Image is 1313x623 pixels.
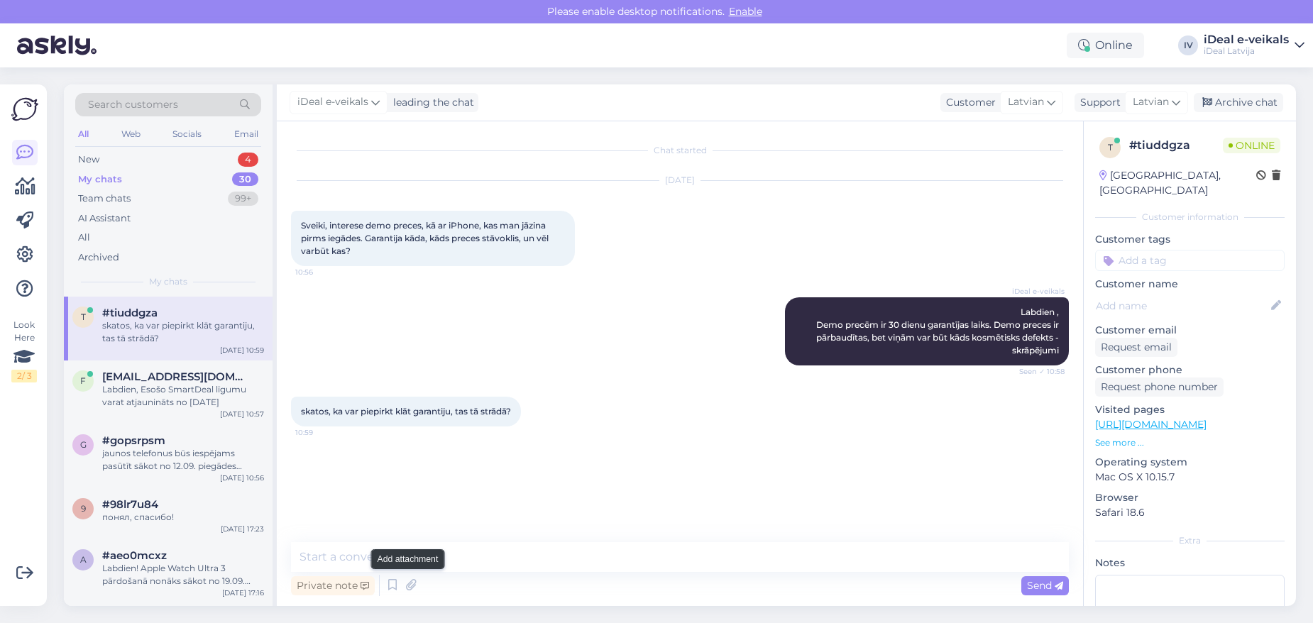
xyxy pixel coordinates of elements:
[1095,556,1285,570] p: Notes
[78,250,119,265] div: Archived
[1095,250,1285,271] input: Add a tag
[81,503,86,514] span: 9
[1129,137,1223,154] div: # tiuddgza
[220,409,264,419] div: [DATE] 10:57
[1133,94,1169,110] span: Latvian
[102,447,264,473] div: jaunos telefonus būs iespējams pasūtīt sākot no 12.09. piegādes sāksies no 19.09. un visi pasūtīj...
[232,172,258,187] div: 30
[1095,232,1285,247] p: Customer tags
[1095,402,1285,417] p: Visited pages
[1095,534,1285,547] div: Extra
[1095,277,1285,292] p: Customer name
[220,473,264,483] div: [DATE] 10:56
[238,153,258,167] div: 4
[1095,211,1285,224] div: Customer information
[102,383,264,409] div: Labdien, Esošo SmartDeal līgumu varat atjaunināts no [DATE]
[231,125,261,143] div: Email
[1095,323,1285,338] p: Customer email
[1095,363,1285,377] p: Customer phone
[295,267,348,277] span: 10:56
[1095,490,1285,505] p: Browser
[1011,366,1065,377] span: Seen ✓ 10:58
[80,554,87,565] span: a
[725,5,767,18] span: Enable
[1095,338,1177,357] div: Request email
[1204,45,1289,57] div: iDeal Latvija
[1075,95,1121,110] div: Support
[222,588,264,598] div: [DATE] 17:16
[1223,138,1280,153] span: Online
[11,96,38,123] img: Askly Logo
[1194,93,1283,112] div: Archive chat
[1095,418,1207,431] a: [URL][DOMAIN_NAME]
[388,95,474,110] div: leading the chat
[301,406,511,417] span: skatos, ka var piepirkt klāt garantiju, tas tā strādā?
[1027,579,1063,592] span: Send
[102,434,165,447] span: #gopsrpsm
[102,370,250,383] span: friderikdjubin@gmail.com
[291,576,375,595] div: Private note
[220,345,264,355] div: [DATE] 10:59
[291,174,1069,187] div: [DATE]
[11,370,37,382] div: 2 / 3
[1008,94,1044,110] span: Latvian
[119,125,143,143] div: Web
[1067,33,1144,58] div: Online
[1095,436,1285,449] p: See more ...
[170,125,204,143] div: Socials
[78,211,131,226] div: AI Assistant
[1011,286,1065,297] span: iDeal e-veikals
[102,498,158,511] span: #98lr7u84
[102,549,167,562] span: #aeo0mcxz
[1095,377,1224,397] div: Request phone number
[102,319,264,345] div: skatos, ka var piepirkt klāt garantiju, tas tā strādā?
[102,307,158,319] span: #tiuddgza
[940,95,996,110] div: Customer
[1204,34,1289,45] div: iDeal e-veikals
[291,144,1069,157] div: Chat started
[11,319,37,382] div: Look Here
[221,524,264,534] div: [DATE] 17:23
[1095,455,1285,470] p: Operating system
[78,192,131,206] div: Team chats
[1178,35,1198,55] div: IV
[1096,298,1268,314] input: Add name
[1099,168,1256,198] div: [GEOGRAPHIC_DATA], [GEOGRAPHIC_DATA]
[301,220,551,256] span: Sveiki, interese demo preces, kā ar iPhone, kas man jāzina pirms iegādes. Garantija kāda, kāds pr...
[102,511,264,524] div: понял, спасибо!
[75,125,92,143] div: All
[1095,470,1285,485] p: Mac OS X 10.15.7
[228,192,258,206] div: 99+
[297,94,368,110] span: iDeal e-veikals
[81,311,86,322] span: t
[88,97,178,112] span: Search customers
[295,427,348,438] span: 10:59
[378,553,439,566] small: Add attachment
[80,375,86,386] span: f
[1108,142,1113,153] span: t
[78,153,99,167] div: New
[1095,505,1285,520] p: Safari 18.6
[1204,34,1304,57] a: iDeal e-veikalsiDeal Latvija
[80,439,87,450] span: g
[78,231,90,245] div: All
[149,275,187,288] span: My chats
[78,172,122,187] div: My chats
[102,562,264,588] div: Labdien! Apple Watch Ultra 3 pārdošanā nonāks sākot no 19.09. Prece pie klientiem nonāks rindas k...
